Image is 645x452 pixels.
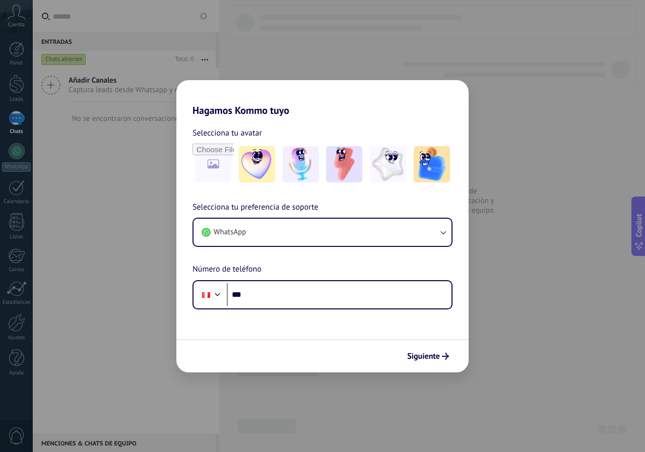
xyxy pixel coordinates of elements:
button: WhatsApp [193,219,451,246]
button: Siguiente [403,348,454,365]
img: -3.jpeg [326,146,362,182]
span: Selecciona tu preferencia de soporte [192,201,318,214]
span: Siguiente [407,353,440,360]
span: Selecciona tu avatar [192,126,262,140]
div: Peru: + 51 [197,284,216,305]
img: -1.jpeg [239,146,275,182]
img: -4.jpeg [370,146,406,182]
span: Número de teléfono [192,263,262,276]
span: WhatsApp [214,227,246,237]
img: -5.jpeg [414,146,450,182]
img: -2.jpeg [283,146,319,182]
h2: Hagamos Kommo tuyo [176,80,469,116]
